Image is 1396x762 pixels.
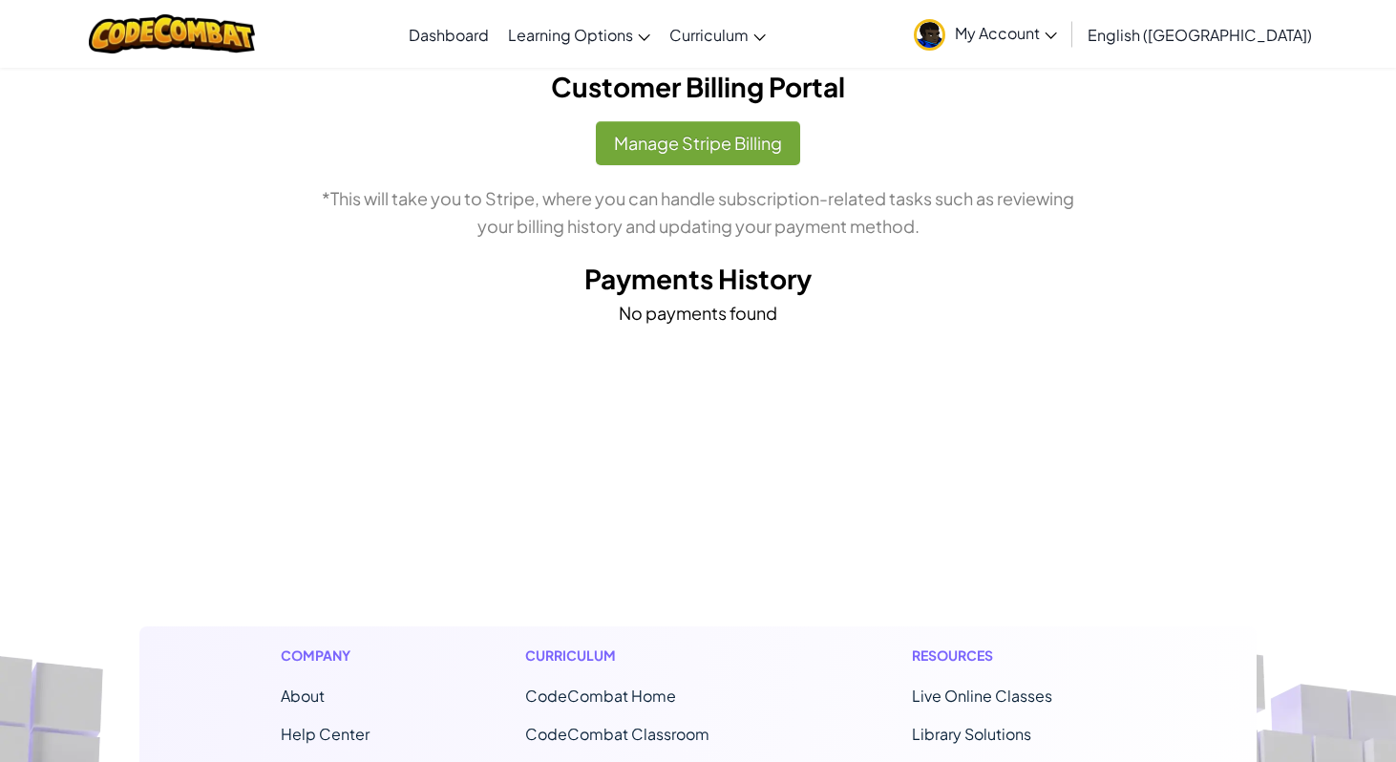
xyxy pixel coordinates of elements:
a: Curriculum [660,9,775,60]
button: Manage Stripe Billing [596,121,800,165]
a: Help Center [281,724,370,744]
p: No payments found [154,299,1242,327]
span: CodeCombat Home [525,686,676,706]
h1: Company [281,646,370,666]
span: Curriculum [669,25,749,45]
a: My Account [904,4,1067,64]
span: English ([GEOGRAPHIC_DATA]) [1088,25,1312,45]
span: My Account [955,23,1057,43]
a: About [281,686,325,706]
a: Learning Options [498,9,660,60]
a: English ([GEOGRAPHIC_DATA]) [1078,9,1322,60]
span: Learning Options [508,25,633,45]
img: avatar [914,19,945,51]
img: CodeCombat logo [89,14,256,53]
h2: Payments History [154,259,1242,299]
a: Live Online Classes [912,686,1052,706]
h1: Resources [912,646,1115,666]
h2: Customer Billing Portal [154,67,1242,107]
a: Dashboard [399,9,498,60]
a: Library Solutions [912,724,1031,744]
p: *This will take you to Stripe, where you can handle subscription-related tasks such as reviewing ... [154,184,1242,240]
a: CodeCombat Classroom [525,724,709,744]
h1: Curriculum [525,646,756,666]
